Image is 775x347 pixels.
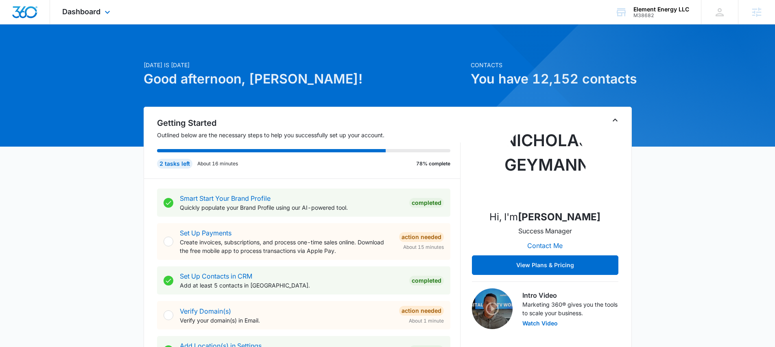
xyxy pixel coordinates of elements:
p: [DATE] is [DATE] [144,61,466,69]
p: Verify your domain(s) in Email. [180,316,393,325]
p: Contacts [471,61,632,69]
p: 78% complete [416,160,450,167]
p: Success Manager [518,226,572,236]
div: Action Needed [399,306,444,316]
button: Contact Me [519,236,571,255]
img: Intro Video [472,288,513,329]
div: account id [633,13,689,18]
button: Toggle Collapse [610,115,620,125]
h1: Good afternoon, [PERSON_NAME]! [144,69,466,89]
p: Add at least 5 contacts in [GEOGRAPHIC_DATA]. [180,281,403,290]
p: Create invoices, subscriptions, and process one-time sales online. Download the free mobile app t... [180,238,393,255]
a: Smart Start Your Brand Profile [180,194,271,202]
button: View Plans & Pricing [472,255,618,275]
a: Set Up Payments [180,229,231,237]
span: About 15 minutes [403,244,444,251]
div: Completed [409,198,444,208]
strong: [PERSON_NAME] [518,211,600,223]
p: Quickly populate your Brand Profile using our AI-powered tool. [180,203,403,212]
h1: You have 12,152 contacts [471,69,632,89]
div: account name [633,6,689,13]
div: Completed [409,276,444,286]
a: Set Up Contacts in CRM [180,272,252,280]
p: About 16 minutes [197,160,238,167]
p: Outlined below are the necessary steps to help you successfully set up your account. [157,131,461,139]
div: Action Needed [399,232,444,242]
p: Marketing 360® gives you the tools to scale your business. [522,300,618,317]
h3: Intro Video [522,290,618,300]
button: Watch Video [522,321,558,326]
div: 2 tasks left [157,159,192,169]
a: Verify Domain(s) [180,307,231,315]
h2: Getting Started [157,117,461,129]
p: Hi, I'm [489,210,600,224]
img: Nicholas Geymann [504,122,586,203]
span: Dashboard [62,7,100,16]
span: About 1 minute [409,317,444,325]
